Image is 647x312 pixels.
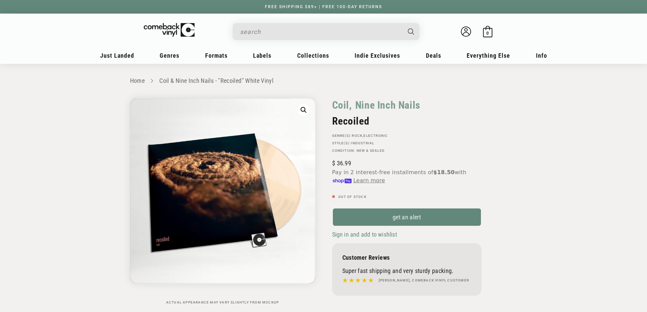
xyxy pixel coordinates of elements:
[332,141,482,145] p: STYLE(S):
[332,160,335,167] span: $
[297,52,329,59] span: Collections
[342,254,471,261] p: Customer Reviews
[100,52,134,59] span: Just Landed
[363,134,388,137] a: Electronic
[332,231,397,238] span: Sign in and add to wishlist
[332,134,482,138] p: GENRE(S): ,
[332,208,482,226] a: get an alert
[352,134,362,137] a: Rock
[342,276,374,285] img: star5.svg
[205,52,228,59] span: Formats
[402,23,420,40] button: Search
[332,195,482,199] p: Out of stock
[351,141,374,145] a: Industrial
[342,267,471,274] p: Super fast shipping and very sturdy packing.
[486,31,489,36] span: 0
[233,23,419,40] div: Search
[332,160,351,167] span: 36.99
[332,149,482,153] p: Condition: New & Sealed
[379,278,469,283] h4: [PERSON_NAME], Comeback Vinyl customer
[130,77,145,84] a: Home
[426,52,441,59] span: Deals
[240,25,401,39] input: search
[536,52,547,59] span: Info
[332,231,399,238] button: Sign in and add to wishlist
[159,77,273,84] a: Coil & Nine Inch Nails - "Recoiled" White Vinyl
[258,4,389,9] a: FREE SHIPPING $89+ | FREE 100-DAY RETURNS
[160,52,179,59] span: Genres
[467,52,510,59] span: Everything Else
[130,76,517,86] nav: breadcrumbs
[253,52,271,59] span: Labels
[355,52,400,59] span: Indie Exclusives
[355,98,420,112] a: Nine Inch Nails
[332,115,482,127] h2: Recoiled
[130,300,315,305] p: Actual appearance may vary slightly from mockup
[130,98,315,305] media-gallery: Gallery Viewer
[332,98,352,112] a: Coil,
